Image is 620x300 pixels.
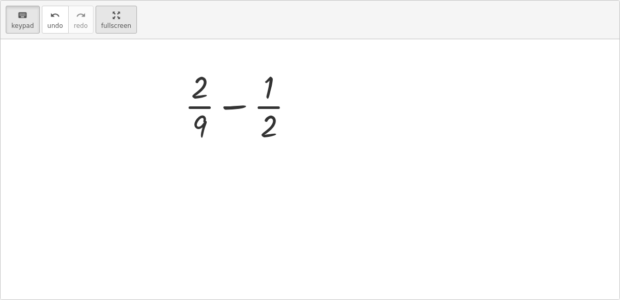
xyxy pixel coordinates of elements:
[48,22,63,29] span: undo
[101,22,131,29] span: fullscreen
[42,6,69,34] button: undoundo
[74,22,88,29] span: redo
[11,22,34,29] span: keypad
[76,9,86,22] i: redo
[6,6,40,34] button: keyboardkeypad
[96,6,137,34] button: fullscreen
[68,6,94,34] button: redoredo
[18,9,27,22] i: keyboard
[50,9,60,22] i: undo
